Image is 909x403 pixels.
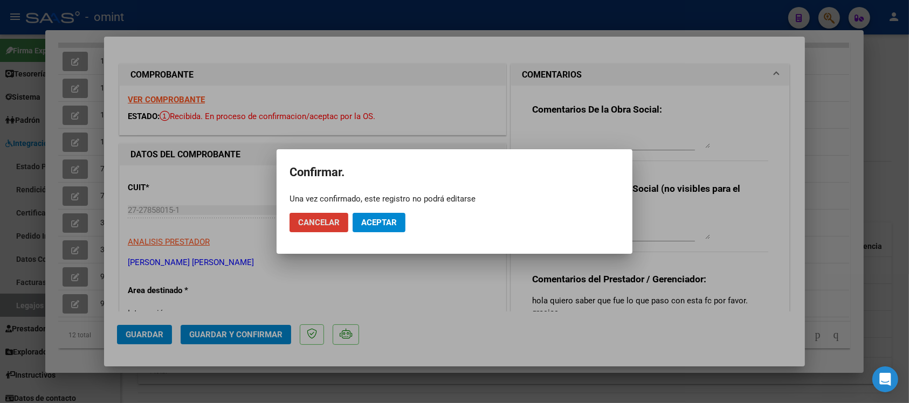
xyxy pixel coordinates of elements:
span: Aceptar [361,218,397,227]
div: Open Intercom Messenger [872,366,898,392]
span: Cancelar [298,218,340,227]
div: Una vez confirmado, este registro no podrá editarse [290,193,619,204]
h2: Confirmar. [290,162,619,183]
button: Aceptar [353,213,405,232]
button: Cancelar [290,213,348,232]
